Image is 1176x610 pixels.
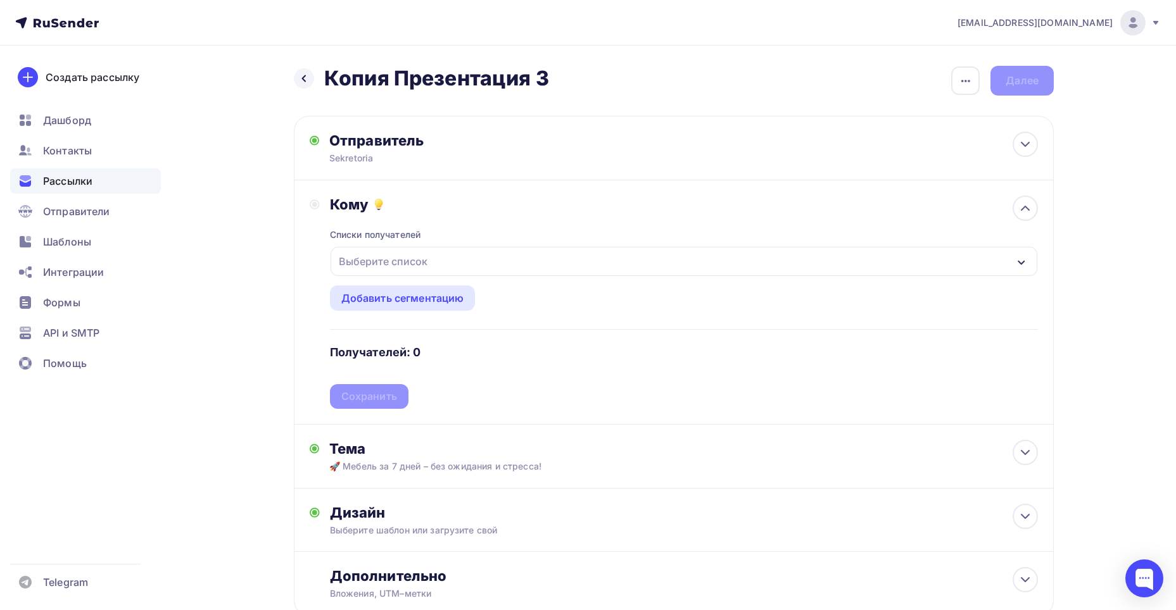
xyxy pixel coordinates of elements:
span: API и SMTP [43,325,99,340]
span: Рассылки [43,173,92,189]
button: Выберите список [330,246,1038,277]
a: Отправители [10,199,161,224]
div: Отправитель [329,132,604,149]
h4: Получателей: 0 [330,345,421,360]
span: Telegram [43,575,88,590]
a: Формы [10,290,161,315]
div: Дизайн [330,504,1038,521]
div: Списки получателей [330,228,421,241]
a: Шаблоны [10,229,161,254]
div: Добавить сегментацию [341,290,464,306]
span: Отправители [43,204,110,219]
div: Вложения, UTM–метки [330,587,968,600]
div: Выберите шаблон или загрузите свой [330,524,968,537]
h2: Копия Презентация 3 [324,66,549,91]
div: Кому [330,196,1038,213]
div: Создать рассылку [46,70,139,85]
div: Выберите список [334,250,433,273]
div: 🚀 Мебель за 7 дней – без ожидания и стресса! [329,460,555,473]
a: Рассылки [10,168,161,194]
span: [EMAIL_ADDRESS][DOMAIN_NAME] [958,16,1113,29]
a: Контакты [10,138,161,163]
span: Дашборд [43,113,91,128]
span: Формы [43,295,80,310]
span: Интеграции [43,265,104,280]
a: Дашборд [10,108,161,133]
span: Шаблоны [43,234,91,249]
div: Дополнительно [330,567,1038,585]
a: [EMAIL_ADDRESS][DOMAIN_NAME] [958,10,1161,35]
div: Sekretoria [329,152,576,165]
span: Контакты [43,143,92,158]
div: Тема [329,440,579,457]
span: Помощь [43,356,87,371]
